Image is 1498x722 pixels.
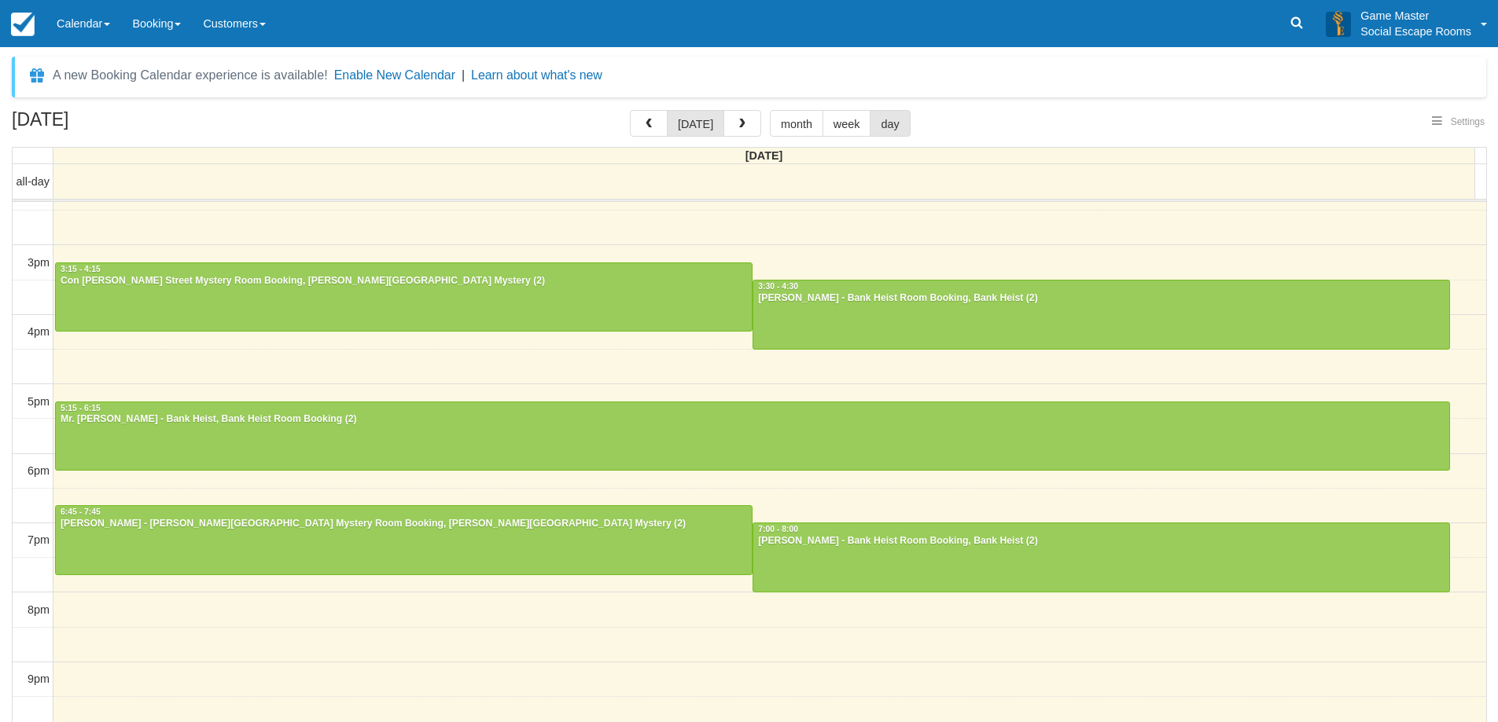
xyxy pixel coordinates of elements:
[757,535,1445,548] div: [PERSON_NAME] - Bank Heist Room Booking, Bank Heist (2)
[53,66,328,85] div: A new Booking Calendar experience is available!
[55,401,1450,471] a: 5:15 - 6:15Mr. [PERSON_NAME] - Bank Heist, Bank Heist Room Booking (2)
[753,280,1450,349] a: 3:30 - 4:30[PERSON_NAME] - Bank Heist Room Booking, Bank Heist (2)
[28,673,50,685] span: 9pm
[60,518,748,530] div: [PERSON_NAME] - [PERSON_NAME][GEOGRAPHIC_DATA] Mystery Room Booking, [PERSON_NAME][GEOGRAPHIC_DAT...
[758,282,798,291] span: 3:30 - 4:30
[758,525,798,533] span: 7:00 - 8:00
[870,110,910,137] button: day
[28,395,50,408] span: 5pm
[667,110,724,137] button: [DATE]
[1423,111,1494,134] button: Settings
[753,522,1450,592] a: 7:00 - 8:00[PERSON_NAME] - Bank Heist Room Booking, Bank Heist (2)
[61,508,101,516] span: 6:45 - 7:45
[28,256,50,269] span: 3pm
[55,262,753,332] a: 3:15 - 4:15Con [PERSON_NAME] Street Mystery Room Booking, [PERSON_NAME][GEOGRAPHIC_DATA] Mystery (2)
[745,149,783,162] span: [DATE]
[60,413,1445,426] div: Mr. [PERSON_NAME] - Bank Heist, Bank Heist Room Booking (2)
[61,265,101,273] span: 3:15 - 4:15
[28,533,50,546] span: 7pm
[28,603,50,616] span: 8pm
[17,175,50,188] span: all-day
[770,110,823,137] button: month
[55,505,753,574] a: 6:45 - 7:45[PERSON_NAME] - [PERSON_NAME][GEOGRAPHIC_DATA] Mystery Room Booking, [PERSON_NAME][GEO...
[1326,11,1351,36] img: A3
[471,68,602,82] a: Learn about what's new
[1451,116,1485,127] span: Settings
[462,68,465,82] span: |
[11,13,35,36] img: checkfront-main-nav-mini-logo.png
[757,292,1445,305] div: [PERSON_NAME] - Bank Heist Room Booking, Bank Heist (2)
[334,68,455,83] button: Enable New Calendar
[823,110,871,137] button: week
[28,464,50,477] span: 6pm
[28,325,50,338] span: 4pm
[61,404,101,412] span: 5:15 - 6:15
[1360,24,1471,39] p: Social Escape Rooms
[60,275,748,288] div: Con [PERSON_NAME] Street Mystery Room Booking, [PERSON_NAME][GEOGRAPHIC_DATA] Mystery (2)
[1360,8,1471,24] p: Game Master
[12,110,211,139] h2: [DATE]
